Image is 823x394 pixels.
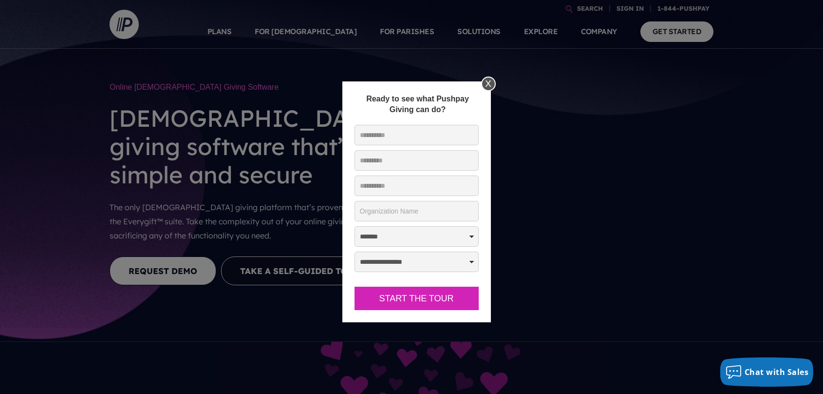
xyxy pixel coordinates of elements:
span: Chat with Sales [745,367,809,377]
div: X [481,77,496,91]
div: Ready to see what Pushpay Giving can do? [355,94,481,115]
button: Start the Tour [355,287,479,311]
button: Chat with Sales [720,357,814,387]
input: Organization Name [355,201,479,221]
